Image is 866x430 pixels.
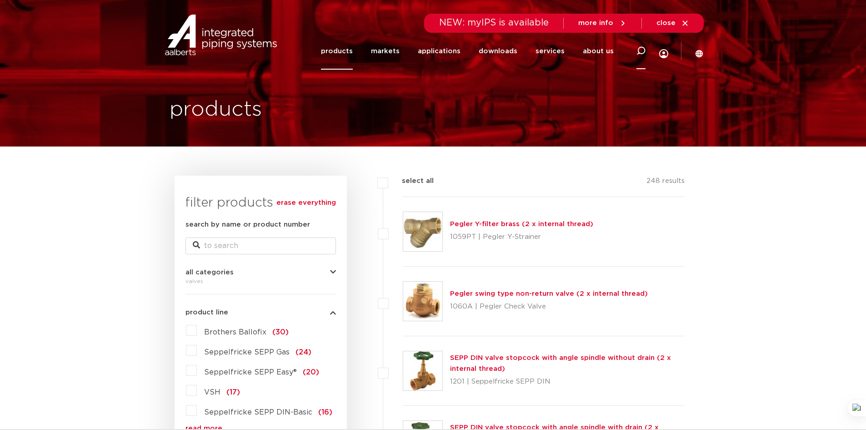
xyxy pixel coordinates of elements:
[656,19,689,27] a: close
[479,48,517,55] font: downloads
[578,19,627,27] a: more info
[170,99,262,120] font: products
[371,33,400,70] a: markets
[276,197,336,208] a: erase everything
[204,369,297,376] font: Seppelfricke SEPP Easy®
[303,369,319,376] font: (20)
[295,349,311,356] font: (24)
[578,20,613,26] font: more info
[583,48,614,55] font: about us
[204,349,290,356] font: Seppelfricke SEPP Gas
[321,48,353,55] font: products
[450,221,593,228] a: Pegler Y-filter brass (2 x internal thread)
[450,378,550,385] font: 1201 | Seppelfricke SEPP DIN
[185,221,310,228] font: search by name or product number
[659,30,668,72] div: my IPS
[656,20,676,26] font: close
[321,33,353,70] a: products
[450,303,546,310] font: 1060A | Pegler Check Valve
[450,354,671,372] a: SEPP DIN valve stopcock with angle spindle without drain (2 x internal thread)
[403,351,442,390] img: Thumbnail for SEPP DIN valve with angle spindle without drain (2 x internal thread)
[402,177,434,184] font: select all
[403,212,442,251] img: Thumbnail for Pegler Y-filter brass (2 x internal thread)
[276,199,336,206] font: erase everything
[204,389,220,396] font: VSH
[185,309,336,316] button: product line
[450,290,648,297] a: Pegler swing type non-return valve (2 x internal thread)
[185,278,203,284] font: valves
[450,233,541,240] font: 1059PT | Pegler Y-Strainer
[403,282,442,321] img: Thumbnail for Pegler swing type check valve (2 x internal thread)
[272,329,289,336] font: (30)
[321,33,614,70] nav: Menu
[371,48,400,55] font: markets
[439,18,549,27] font: NEW: myIPS is available
[418,48,461,55] font: applications
[185,197,273,209] font: filter products
[646,177,685,184] font: 248 results
[226,389,240,396] font: (17)
[418,33,461,70] a: applications
[185,238,336,254] input: to search
[185,269,234,276] font: all categories
[204,329,266,336] font: Brothers Ballofix
[185,269,336,276] button: all categories
[536,48,565,55] font: services
[318,409,332,416] font: (16)
[204,409,312,416] font: Seppelfricke SEPP DIN-Basic
[185,309,228,316] font: product line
